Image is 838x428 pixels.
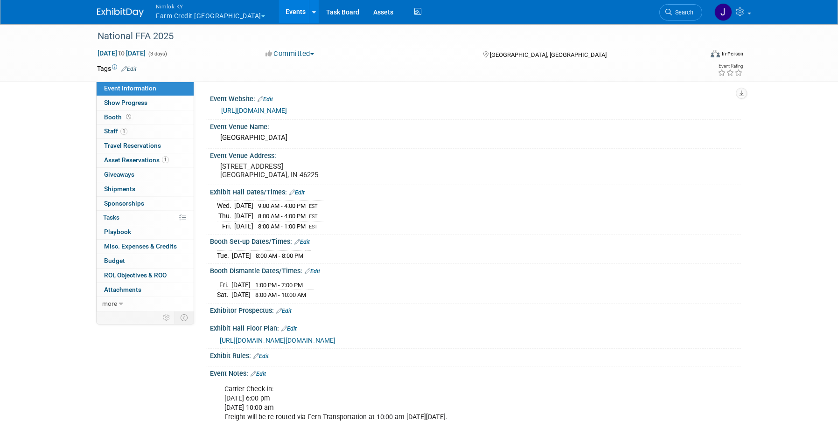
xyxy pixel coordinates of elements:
a: [URL][DOMAIN_NAME][DOMAIN_NAME] [220,337,335,344]
div: Event Rating [718,64,743,69]
span: Attachments [104,286,141,293]
a: Edit [253,353,269,359]
a: Edit [289,189,305,196]
a: more [97,297,194,311]
td: Fri. [217,221,234,231]
span: Sponsorships [104,200,144,207]
td: [DATE] [234,211,253,221]
div: In-Person [721,50,743,57]
a: Budget [97,254,194,268]
div: Exhibit Hall Floor Plan: [210,321,741,333]
div: Event Format [647,48,743,62]
a: [URL][DOMAIN_NAME] [221,107,287,114]
a: Giveaways [97,168,194,182]
img: Format-Inperson.png [711,50,720,57]
span: [DATE] [DATE] [97,49,146,57]
td: [DATE] [234,221,253,231]
span: [GEOGRAPHIC_DATA], [GEOGRAPHIC_DATA] [490,51,607,58]
span: Search [672,9,693,16]
span: Tasks [103,214,119,221]
div: Event Venue Name: [210,120,741,131]
div: Booth Set-up Dates/Times: [210,235,741,247]
div: National FFA 2025 [94,28,688,45]
span: 8:00 AM - 8:00 PM [256,252,303,259]
span: 1 [162,156,169,163]
a: Edit [251,371,266,377]
div: Exhibitor Prospectus: [210,304,741,316]
a: Edit [121,66,137,72]
a: Travel Reservations [97,139,194,153]
span: Misc. Expenses & Credits [104,242,177,250]
span: EST [309,214,318,220]
td: Personalize Event Tab Strip [159,311,175,324]
img: Jamie Dunn [714,3,732,21]
a: Asset Reservations1 [97,153,194,167]
span: Booth not reserved yet [124,113,133,120]
span: 1 [120,128,127,135]
td: [DATE] [234,201,253,211]
a: ROI, Objectives & ROO [97,269,194,283]
a: Playbook [97,225,194,239]
span: Playbook [104,228,131,235]
a: Edit [281,325,297,332]
span: EST [309,203,318,209]
pre: [STREET_ADDRESS] [GEOGRAPHIC_DATA], IN 46225 [220,162,421,179]
a: Shipments [97,182,194,196]
span: 1:00 PM - 7:00 PM [255,282,303,289]
span: Shipments [104,185,135,193]
td: Wed. [217,201,234,211]
span: EST [309,224,318,230]
a: Sponsorships [97,197,194,211]
a: Edit [294,239,310,245]
td: Tags [97,64,137,73]
a: Event Information [97,82,194,96]
td: [DATE] [232,250,251,260]
a: Attachments [97,283,194,297]
button: Committed [262,49,318,59]
td: [DATE] [231,290,251,300]
span: 8:00 AM - 10:00 AM [255,291,306,298]
img: ExhibitDay [97,8,144,17]
div: Exhibit Hall Dates/Times: [210,185,741,197]
span: more [102,300,117,307]
a: Staff1 [97,124,194,138]
span: to [117,49,126,57]
a: Edit [258,96,273,103]
div: Event Website: [210,92,741,104]
td: Thu. [217,211,234,221]
a: Edit [276,308,292,314]
span: (3 days) [147,51,167,57]
td: Sat. [217,290,231,300]
a: Edit [305,268,320,275]
div: Booth Dismantle Dates/Times: [210,264,741,276]
div: Exhibit Rules: [210,349,741,361]
span: Event Information [104,84,156,92]
span: ROI, Objectives & ROO [104,271,167,279]
span: Booth [104,113,133,121]
td: Tue. [217,250,232,260]
a: Show Progress [97,96,194,110]
a: Misc. Expenses & Credits [97,240,194,254]
a: Search [659,4,702,21]
span: Staff [104,127,127,135]
span: Nimlok KY [156,1,265,11]
a: Tasks [97,211,194,225]
div: Event Notes: [210,366,741,379]
span: 8:00 AM - 1:00 PM [258,223,306,230]
span: Budget [104,257,125,264]
div: [GEOGRAPHIC_DATA] [217,131,734,145]
span: 8:00 AM - 4:00 PM [258,213,306,220]
td: Toggle Event Tabs [175,311,194,324]
span: Show Progress [104,99,147,106]
td: Fri. [217,280,231,290]
span: Giveaways [104,171,134,178]
span: 9:00 AM - 4:00 PM [258,202,306,209]
span: Travel Reservations [104,142,161,149]
span: Asset Reservations [104,156,169,164]
a: Booth [97,110,194,124]
div: Carrier Check-in: [DATE] 6:00 pm [DATE] 10:00 am Freight will be re-routed via Fern Transportatio... [218,380,638,427]
div: Event Venue Address: [210,149,741,160]
td: [DATE] [231,280,251,290]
